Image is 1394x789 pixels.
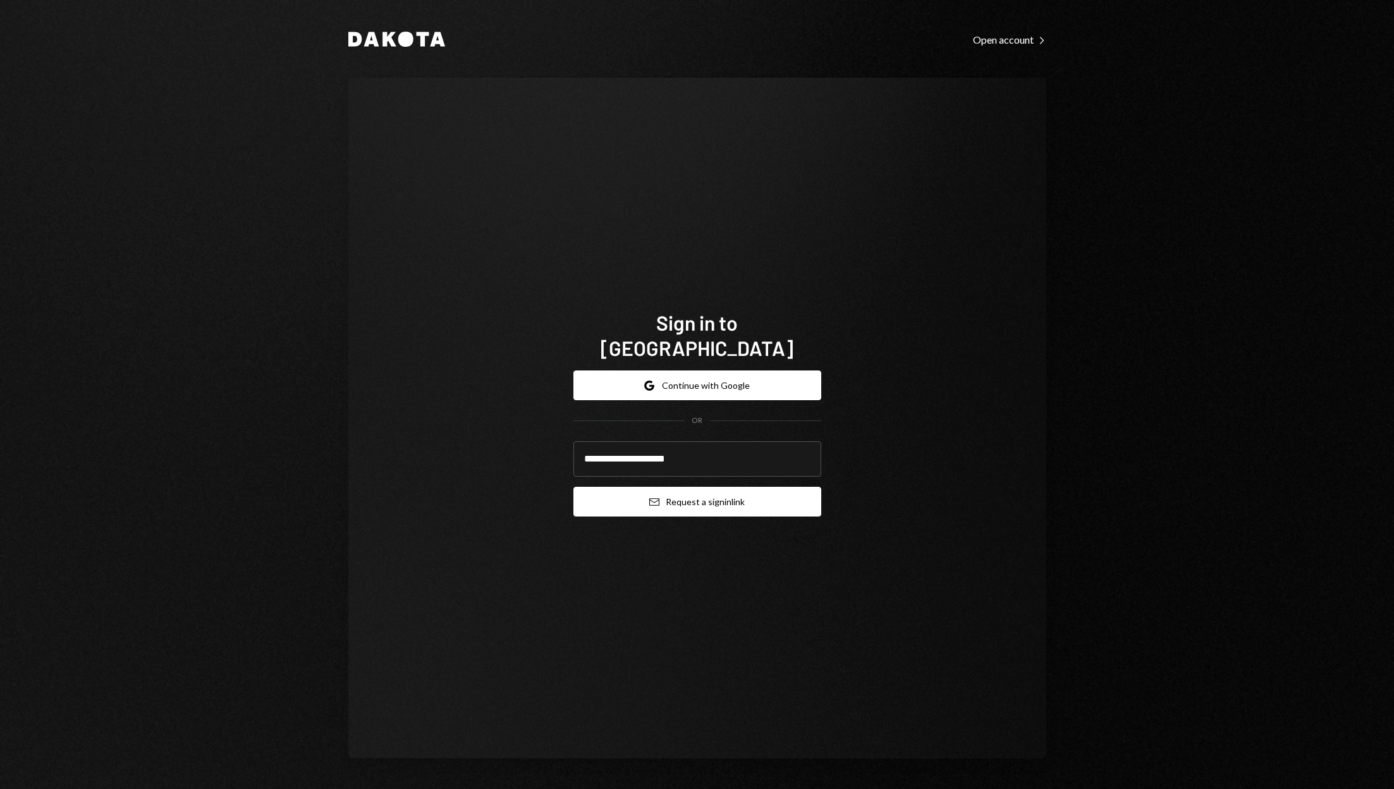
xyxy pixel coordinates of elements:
button: Request a signinlink [573,487,821,517]
div: OR [692,415,702,426]
a: Open account [973,32,1046,46]
h1: Sign in to [GEOGRAPHIC_DATA] [573,310,821,360]
div: Open account [973,34,1046,46]
button: Continue with Google [573,370,821,400]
